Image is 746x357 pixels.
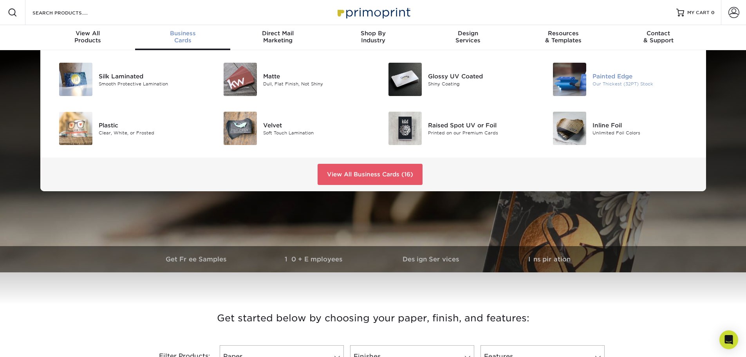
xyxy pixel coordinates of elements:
img: Plastic Business Cards [59,112,92,145]
span: Resources [516,30,611,37]
span: View All [40,30,135,37]
a: Inline Foil Business Cards Inline Foil Unlimited Foil Colors [544,109,697,148]
img: Raised Spot UV or Foil Business Cards [388,112,422,145]
a: View AllProducts [40,25,135,50]
a: BusinessCards [135,25,230,50]
div: Cards [135,30,230,44]
img: Primoprint [334,4,412,21]
div: Our Thickest (32PT) Stock [592,80,696,87]
div: Velvet [263,121,367,129]
img: Painted Edge Business Cards [553,63,586,96]
input: SEARCH PRODUCTS..... [32,8,108,17]
a: Contact& Support [611,25,706,50]
img: Matte Business Cards [224,63,257,96]
a: DesignServices [421,25,516,50]
div: Products [40,30,135,44]
a: View All Business Cards (16) [318,164,423,185]
span: Design [421,30,516,37]
div: Smooth Protective Lamination [99,80,202,87]
img: Silk Laminated Business Cards [59,63,92,96]
a: Direct MailMarketing [230,25,325,50]
a: Glossy UV Coated Business Cards Glossy UV Coated Shiny Coating [379,60,532,99]
span: MY CART [687,9,710,16]
a: Raised Spot UV or Foil Business Cards Raised Spot UV or Foil Printed on our Premium Cards [379,109,532,148]
div: Painted Edge [592,72,696,80]
div: Services [421,30,516,44]
div: & Support [611,30,706,44]
div: Soft Touch Lamination [263,129,367,136]
img: Velvet Business Cards [224,112,257,145]
span: Contact [611,30,706,37]
div: & Templates [516,30,611,44]
div: Raised Spot UV or Foil [428,121,532,129]
div: Unlimited Foil Colors [592,129,696,136]
span: 0 [711,10,715,15]
a: Matte Business Cards Matte Dull, Flat Finish, Not Shiny [214,60,367,99]
img: Inline Foil Business Cards [553,112,586,145]
div: Glossy UV Coated [428,72,532,80]
span: Business [135,30,230,37]
a: Silk Laminated Business Cards Silk Laminated Smooth Protective Lamination [50,60,203,99]
h3: Get started below by choosing your paper, finish, and features: [144,301,602,336]
a: Resources& Templates [516,25,611,50]
a: Shop ByIndustry [325,25,421,50]
a: Plastic Business Cards Plastic Clear, White, or Frosted [50,109,203,148]
div: Silk Laminated [99,72,202,80]
img: Glossy UV Coated Business Cards [388,63,422,96]
div: Open Intercom Messenger [719,330,738,349]
div: Clear, White, or Frosted [99,129,202,136]
div: Marketing [230,30,325,44]
div: Plastic [99,121,202,129]
div: Industry [325,30,421,44]
div: Dull, Flat Finish, Not Shiny [263,80,367,87]
a: Painted Edge Business Cards Painted Edge Our Thickest (32PT) Stock [544,60,697,99]
div: Shiny Coating [428,80,532,87]
div: Inline Foil [592,121,696,129]
a: Velvet Business Cards Velvet Soft Touch Lamination [214,109,367,148]
div: Matte [263,72,367,80]
span: Shop By [325,30,421,37]
div: Printed on our Premium Cards [428,129,532,136]
span: Direct Mail [230,30,325,37]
